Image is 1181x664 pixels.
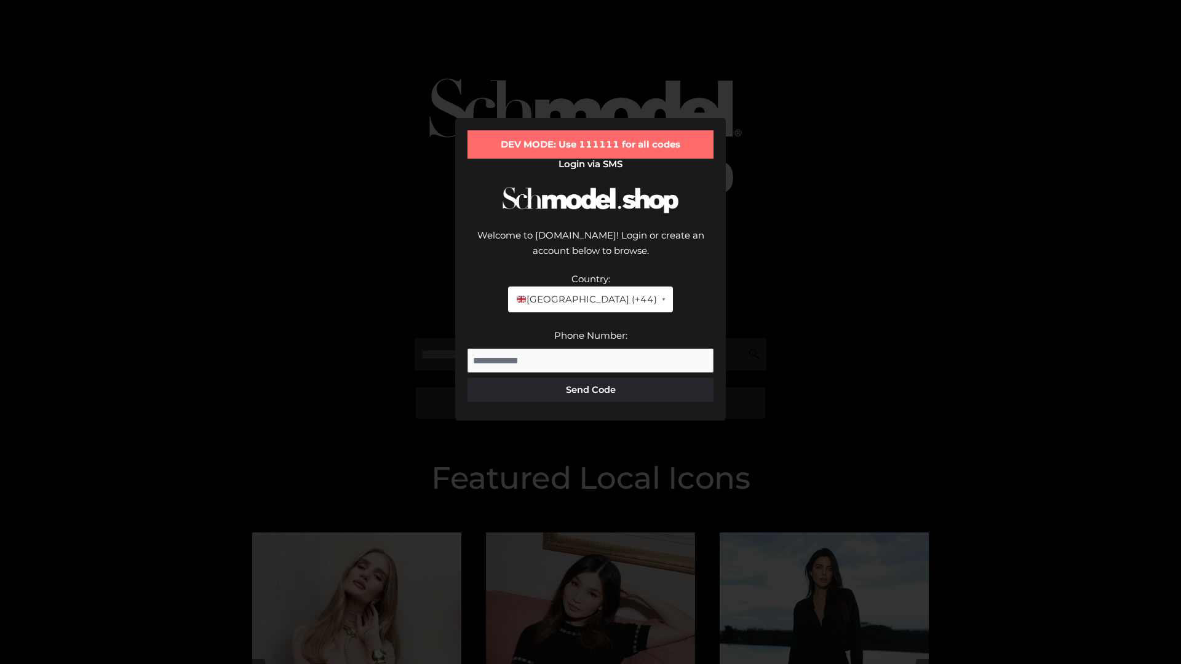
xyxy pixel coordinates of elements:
button: Send Code [467,377,714,402]
label: Country: [571,273,610,285]
img: Schmodel Logo [498,176,683,224]
div: Welcome to [DOMAIN_NAME]! Login or create an account below to browse. [467,227,714,271]
label: Phone Number: [554,330,627,341]
img: 🇬🇧 [517,294,526,304]
div: DEV MODE: Use 111111 for all codes [467,130,714,159]
h2: Login via SMS [467,159,714,170]
span: [GEOGRAPHIC_DATA] (+44) [515,291,656,307]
